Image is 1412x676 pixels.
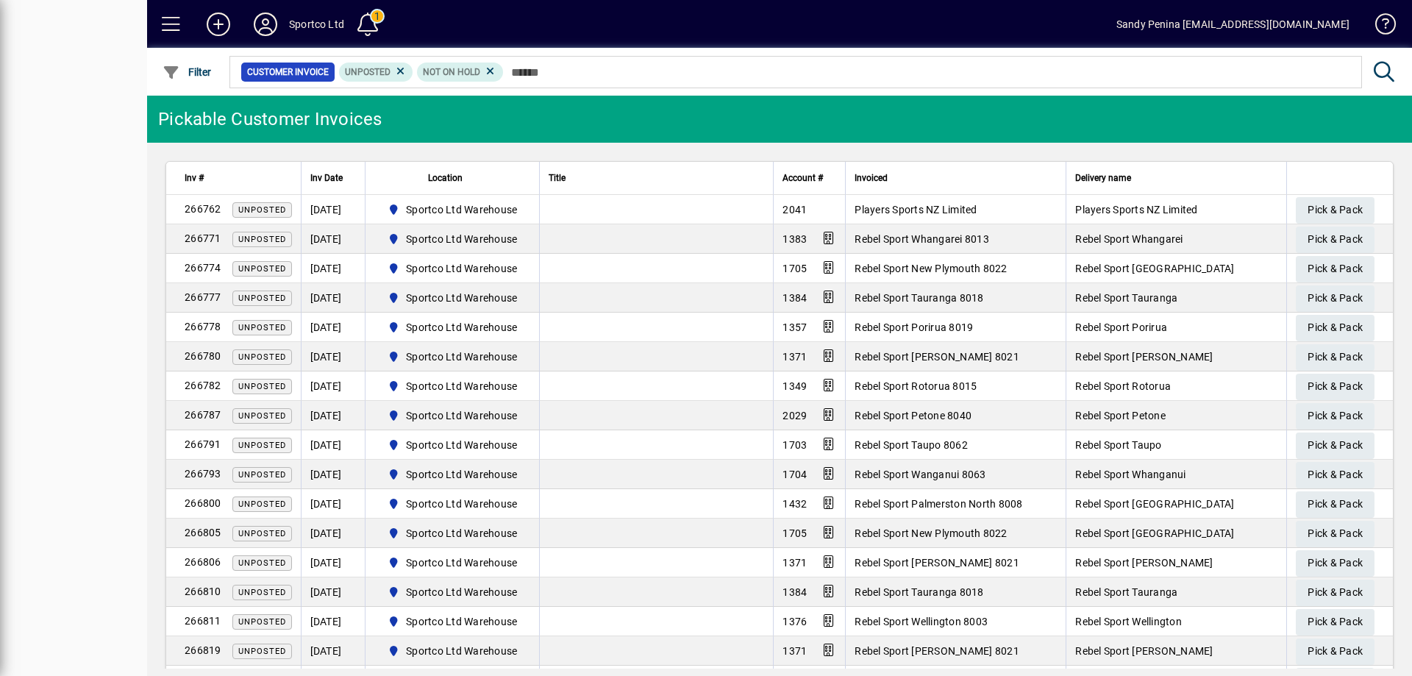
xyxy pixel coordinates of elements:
[782,170,823,186] span: Account #
[301,636,365,666] td: [DATE]
[1075,351,1213,363] span: Rebel Sport [PERSON_NAME]
[855,527,1007,539] span: Rebel Sport New Plymouth 8022
[185,380,221,391] span: 266782
[1296,403,1374,430] button: Pick & Pack
[782,380,807,392] span: 1349
[301,548,365,577] td: [DATE]
[1296,315,1374,341] button: Pick & Pack
[158,107,382,131] div: Pickable Customer Invoices
[1296,285,1374,312] button: Pick & Pack
[301,224,365,254] td: [DATE]
[782,321,807,333] span: 1357
[185,350,221,362] span: 266780
[310,170,343,186] span: Inv Date
[855,292,983,304] span: Rebel Sport Tauranga 8018
[855,410,971,421] span: Rebel Sport Petone 8040
[382,583,524,601] span: Sportco Ltd Warehouse
[301,430,365,460] td: [DATE]
[1308,316,1363,340] span: Pick & Pack
[1075,321,1167,333] span: Rebel Sport Porirua
[185,527,221,538] span: 266805
[301,401,365,430] td: [DATE]
[406,467,517,482] span: Sportco Ltd Warehouse
[1296,197,1374,224] button: Pick & Pack
[1075,557,1213,569] span: Rebel Sport [PERSON_NAME]
[782,557,807,569] span: 1371
[782,616,807,627] span: 1376
[238,293,286,303] span: Unposted
[417,63,503,82] mat-chip: Hold Status: Not On Hold
[185,262,221,274] span: 266774
[301,371,365,401] td: [DATE]
[185,409,221,421] span: 266787
[782,204,807,216] span: 2041
[406,555,517,570] span: Sportco Ltd Warehouse
[855,616,988,627] span: Rebel Sport Wellington 8003
[1296,256,1374,282] button: Pick & Pack
[195,11,242,38] button: Add
[855,263,1007,274] span: Rebel Sport New Plymouth 8022
[1308,374,1363,399] span: Pick & Pack
[1075,410,1166,421] span: Rebel Sport Petone
[382,407,524,424] span: Sportco Ltd Warehouse
[185,497,221,509] span: 266800
[1296,227,1374,253] button: Pick & Pack
[1075,380,1171,392] span: Rebel Sport Rotorua
[1308,492,1363,516] span: Pick & Pack
[382,348,524,366] span: Sportco Ltd Warehouse
[406,585,517,599] span: Sportco Ltd Warehouse
[1308,404,1363,428] span: Pick & Pack
[855,170,1057,186] div: Invoiced
[301,195,365,224] td: [DATE]
[1308,227,1363,252] span: Pick & Pack
[238,323,286,332] span: Unposted
[301,283,365,313] td: [DATE]
[1364,3,1394,51] a: Knowledge Base
[301,460,365,489] td: [DATE]
[406,320,517,335] span: Sportco Ltd Warehouse
[549,170,764,186] div: Title
[301,489,365,519] td: [DATE]
[238,235,286,244] span: Unposted
[855,204,977,216] span: Players Sports NZ Limited
[855,469,985,480] span: Rebel Sport Wanganui 8063
[855,170,888,186] span: Invoiced
[855,439,968,451] span: Rebel Sport Taupo 8062
[310,170,356,186] div: Inv Date
[406,379,517,394] span: Sportco Ltd Warehouse
[238,411,286,421] span: Unposted
[782,263,807,274] span: 1705
[1075,292,1177,304] span: Rebel Sport Tauranga
[289,13,344,36] div: Sportco Ltd
[1296,521,1374,547] button: Pick & Pack
[782,469,807,480] span: 1704
[382,554,524,572] span: Sportco Ltd Warehouse
[855,321,973,333] span: Rebel Sport Porirua 8019
[185,170,204,186] span: Inv #
[782,439,807,451] span: 1703
[301,607,365,636] td: [DATE]
[1075,616,1182,627] span: Rebel Sport Wellington
[382,319,524,336] span: Sportco Ltd Warehouse
[374,170,531,186] div: Location
[855,498,1022,510] span: Rebel Sport Palmerston North 8008
[782,527,807,539] span: 1705
[1308,463,1363,487] span: Pick & Pack
[855,351,1019,363] span: Rebel Sport [PERSON_NAME] 8021
[185,170,292,186] div: Inv #
[1296,550,1374,577] button: Pick & Pack
[855,380,977,392] span: Rebel Sport Rotorua 8015
[345,67,391,77] span: Unposted
[382,230,524,248] span: Sportco Ltd Warehouse
[185,291,221,303] span: 266777
[428,170,463,186] span: Location
[855,233,989,245] span: Rebel Sport Whangarei 8013
[382,260,524,277] span: Sportco Ltd Warehouse
[1296,433,1374,459] button: Pick & Pack
[301,254,365,283] td: [DATE]
[238,558,286,568] span: Unposted
[1296,638,1374,665] button: Pick & Pack
[549,170,566,186] span: Title
[301,313,365,342] td: [DATE]
[782,233,807,245] span: 1383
